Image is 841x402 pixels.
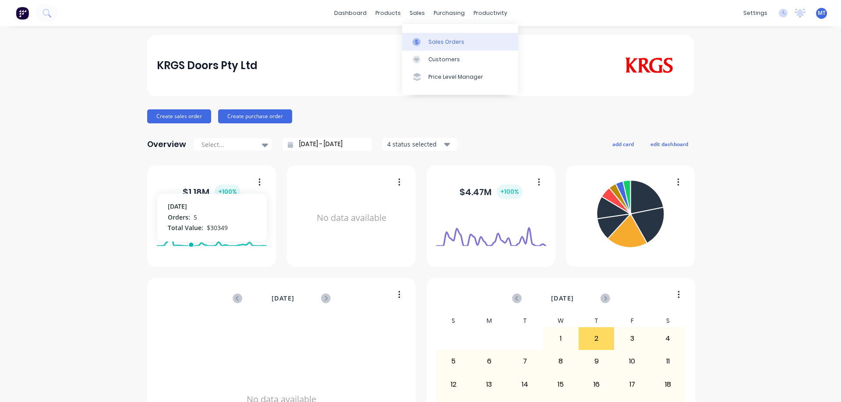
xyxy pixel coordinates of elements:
[387,140,442,149] div: 4 status selected
[428,38,464,46] div: Sales Orders
[330,7,371,20] a: dashboard
[579,328,614,350] div: 2
[371,7,405,20] div: products
[428,73,483,81] div: Price Level Manager
[272,294,294,303] span: [DATE]
[543,374,578,395] div: 15
[157,57,258,74] div: KRGS Doors Pty Ltd
[579,315,615,327] div: T
[147,109,211,123] button: Create sales order
[469,7,512,20] div: productivity
[429,7,469,20] div: purchasing
[218,109,292,123] button: Create purchase order
[615,374,650,395] div: 17
[16,7,29,20] img: Factory
[472,374,507,395] div: 13
[405,7,429,20] div: sales
[650,374,686,395] div: 18
[543,328,578,350] div: 1
[614,315,650,327] div: F
[579,374,614,395] div: 16
[615,328,650,350] div: 3
[382,138,457,151] button: 4 status selected
[508,350,543,372] div: 7
[579,350,614,372] div: 9
[402,68,518,86] a: Price Level Manager
[650,328,686,350] div: 4
[428,56,460,63] div: Customers
[402,51,518,68] a: Customers
[297,177,406,259] div: No data available
[650,350,686,372] div: 11
[623,57,675,74] img: KRGS Doors Pty Ltd
[645,138,694,150] button: edit dashboard
[543,315,579,327] div: W
[183,185,240,199] div: $ 1.18M
[402,33,518,50] a: Sales Orders
[818,9,826,17] span: MT
[739,7,772,20] div: settings
[471,315,507,327] div: M
[436,350,471,372] div: 5
[472,350,507,372] div: 6
[615,350,650,372] div: 10
[650,315,686,327] div: S
[215,185,240,199] div: + 100 %
[551,294,574,303] span: [DATE]
[543,350,578,372] div: 8
[607,138,640,150] button: add card
[459,185,523,199] div: $ 4.47M
[508,374,543,395] div: 14
[147,136,186,153] div: Overview
[436,315,472,327] div: S
[507,315,543,327] div: T
[436,374,471,395] div: 12
[497,185,523,199] div: + 100 %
